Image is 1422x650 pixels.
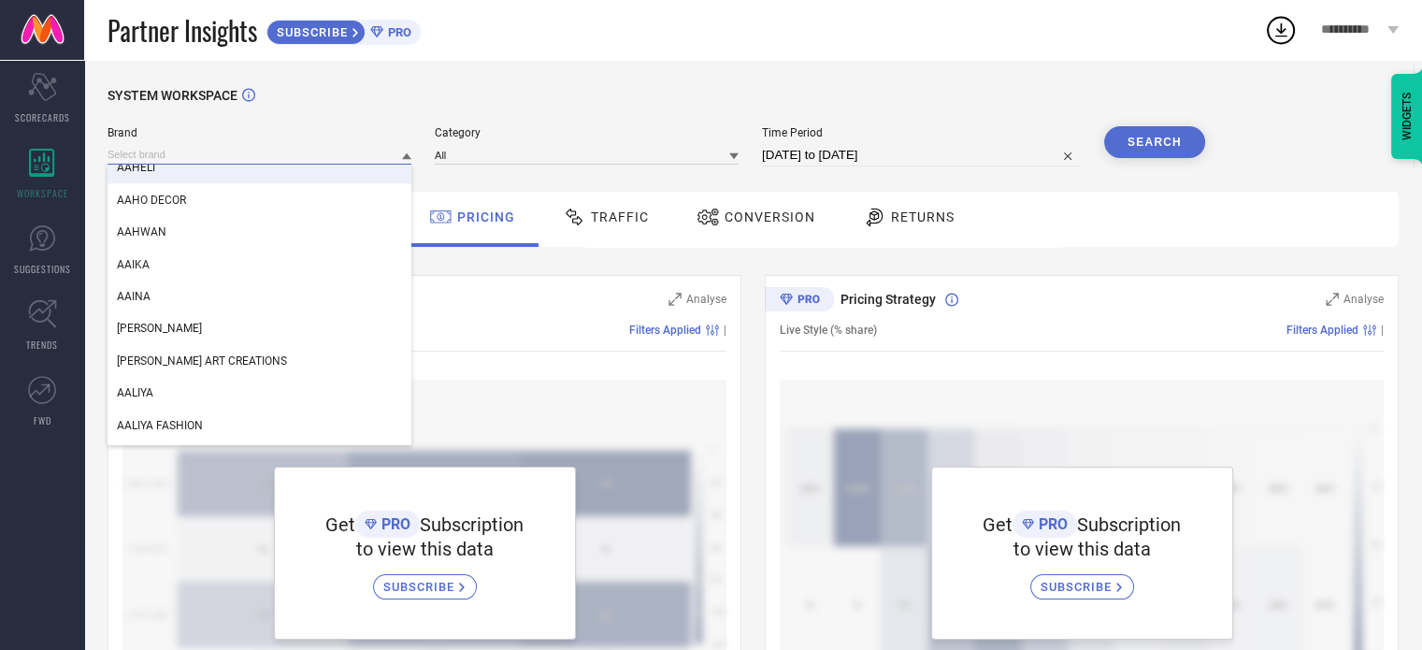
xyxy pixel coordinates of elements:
svg: Zoom [668,293,682,306]
span: Partner Insights [108,11,257,50]
span: AAHO DECOR [117,194,186,207]
span: Filters Applied [629,324,701,337]
span: Traffic [591,209,649,224]
span: TRENDS [26,338,58,352]
span: AALIYA [117,386,153,399]
input: Select brand [108,145,411,165]
div: AAKRITI ART CREATIONS [108,345,411,377]
span: Subscription [420,513,524,536]
span: Returns [891,209,955,224]
div: AAHO DECOR [108,184,411,216]
div: Open download list [1264,13,1298,47]
span: SUBSCRIBE [267,25,352,39]
span: Pricing [457,209,515,224]
span: Live Style (% share) [780,324,877,337]
span: PRO [383,25,411,39]
span: SCORECARDS [15,110,70,124]
span: | [1381,324,1384,337]
span: Conversion [725,209,815,224]
span: Pricing Strategy [840,292,936,307]
span: Subscription [1077,513,1181,536]
div: AAHWAN [108,216,411,248]
div: AAMARSH [108,441,411,473]
a: SUBSCRIBE [373,560,477,599]
div: AAHELI [108,152,411,183]
span: to view this data [356,538,494,560]
span: Get [325,513,355,536]
div: AAKRITI [108,312,411,344]
div: AALIYA FASHION [108,410,411,441]
span: Analyse [1343,293,1384,306]
span: SUGGESTIONS [14,262,71,276]
span: FWD [34,413,51,427]
span: AAHELI [117,161,155,174]
span: Category [435,126,739,139]
span: WORKSPACE [17,186,68,200]
span: Get [983,513,1013,536]
a: SUBSCRIBEPRO [266,15,421,45]
span: AAHWAN [117,225,166,238]
span: [PERSON_NAME] ART CREATIONS [117,354,287,368]
span: to view this data [1013,538,1151,560]
span: AALIYA FASHION [117,419,203,432]
svg: Zoom [1326,293,1339,306]
div: AALIYA [108,377,411,409]
span: Analyse [686,293,726,306]
div: AAINA [108,281,411,312]
input: Select time period [762,144,1081,166]
span: SYSTEM WORKSPACE [108,88,237,103]
span: Brand [108,126,411,139]
div: Premium [765,287,834,315]
div: AAIKA [108,249,411,281]
span: AAIKA [117,258,150,271]
span: PRO [1034,515,1068,533]
span: AAINA [117,290,151,303]
button: Search [1104,126,1205,158]
span: Filters Applied [1286,324,1358,337]
span: SUBSCRIBE [383,580,459,594]
span: [PERSON_NAME] [117,322,202,335]
a: SUBSCRIBE [1030,560,1134,599]
span: Time Period [762,126,1081,139]
span: SUBSCRIBE [1041,580,1116,594]
span: PRO [377,515,410,533]
span: | [724,324,726,337]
